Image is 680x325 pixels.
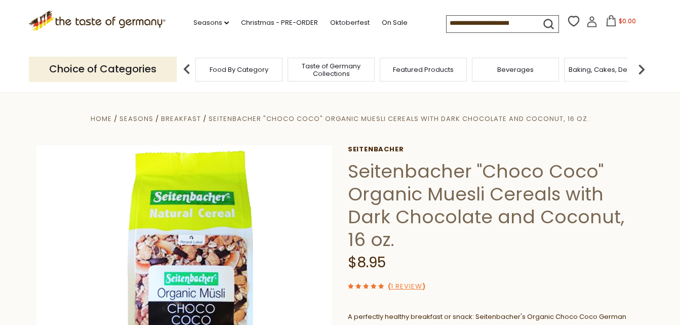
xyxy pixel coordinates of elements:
a: 1 Review [391,281,422,292]
a: Home [91,114,112,124]
a: Food By Category [210,66,268,73]
button: $0.00 [599,15,643,30]
a: Breakfast [161,114,201,124]
a: Seitenbacher "Choco Coco" Organic Muesli Cereals with Dark Chocolate and Coconut, 16 oz. [209,114,589,124]
img: previous arrow [177,59,197,79]
a: Christmas - PRE-ORDER [241,17,318,28]
span: ( ) [388,281,425,291]
img: next arrow [631,59,652,79]
a: Featured Products [393,66,454,73]
span: $0.00 [619,17,636,25]
a: Seasons [119,114,153,124]
a: Oktoberfest [330,17,370,28]
p: Choice of Categories [29,57,177,82]
a: Seasons [193,17,229,28]
a: Baking, Cakes, Desserts [569,66,647,73]
a: Seitenbacher [348,145,644,153]
h1: Seitenbacher "Choco Coco" Organic Muesli Cereals with Dark Chocolate and Coconut, 16 oz. [348,160,644,251]
span: $8.95 [348,253,386,272]
a: On Sale [382,17,408,28]
a: Beverages [497,66,534,73]
a: Taste of Germany Collections [291,62,372,77]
